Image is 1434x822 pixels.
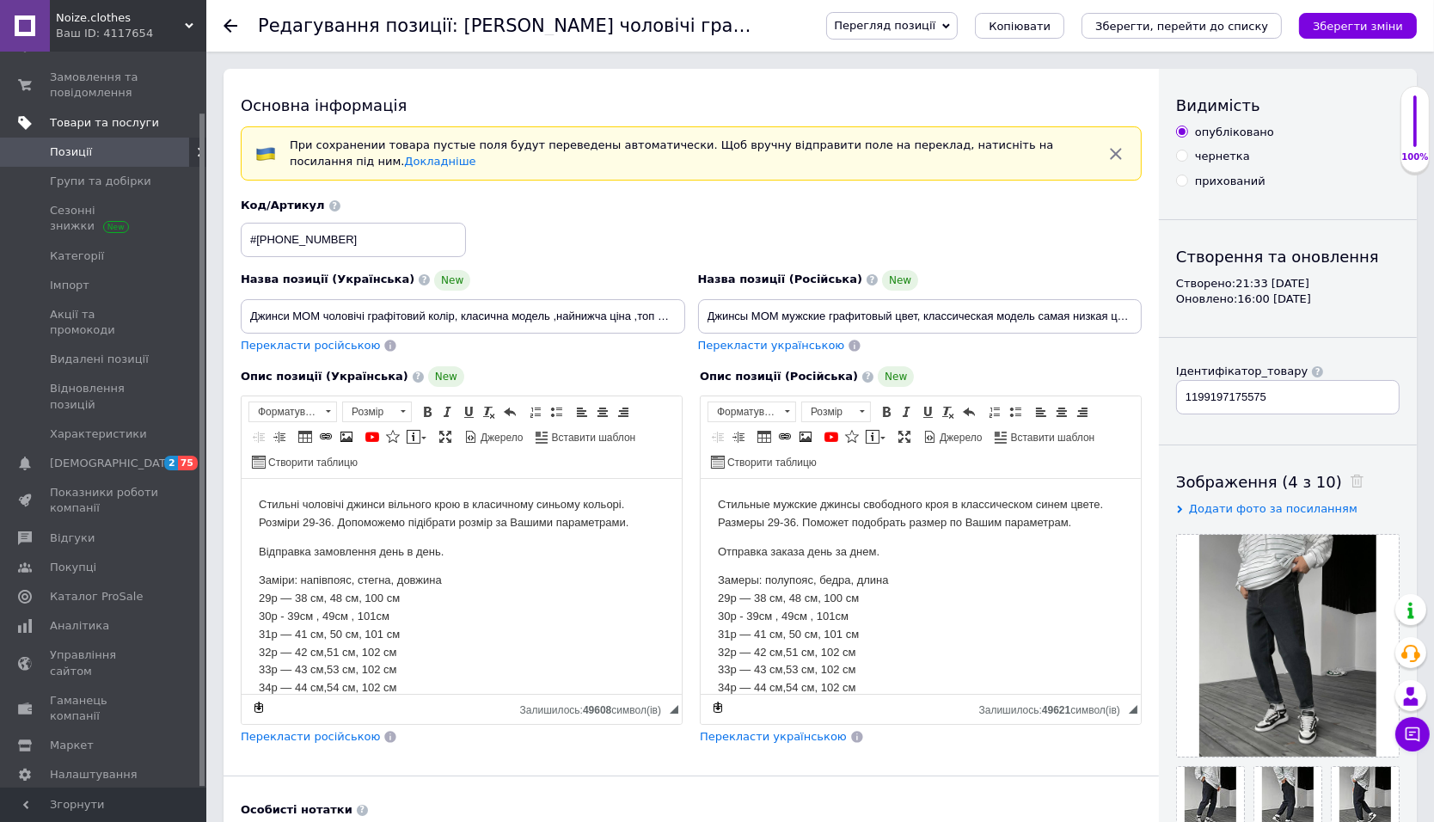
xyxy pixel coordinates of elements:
div: Зображення (4 з 10) [1176,471,1400,493]
span: Відновлення позицій [50,381,159,412]
span: Групи та добірки [50,174,151,189]
span: Перекласти українською [700,730,847,743]
span: Розмір [802,402,854,421]
span: Додати фото за посиланням [1189,502,1357,515]
span: Покупці [50,560,96,575]
span: Товари та послуги [50,115,159,131]
span: 75 [178,456,198,470]
iframe: Редактор, 0E378BA2-40BE-4920-BDB7-3F5E620EC64C [701,479,1141,694]
span: Джерело [478,431,524,445]
span: Сезонні знижки [50,203,159,234]
span: Назва позиції (Українська) [241,273,414,285]
span: Вставити шаблон [1008,431,1095,445]
a: Зменшити відступ [249,427,268,446]
a: Підкреслений (Ctrl+U) [918,402,937,421]
p: Заміри: напівпояс, стегна, довжина 29р — 38 см, 48 см, 100 см 30р - 39см , 49см , 101см 31р — 41 ... [17,93,423,236]
b: Особисті нотатки [241,803,352,816]
span: Категорії [50,248,104,264]
button: Копіювати [975,13,1064,39]
span: Перекласти російською [241,339,380,352]
a: Вставити шаблон [533,427,639,446]
span: Акції та промокоди [50,307,159,338]
div: Кiлькiсть символiв [520,700,670,716]
p: Стильні чоловічі джинси вільного крою в класичному синьому кольорі. Розміри 29-36. Допоможемо під... [17,17,423,53]
span: Перекласти російською [241,730,380,743]
a: Підкреслений (Ctrl+U) [459,402,478,421]
i: Зберегти, перейти до списку [1095,20,1268,33]
span: Відгуки [50,531,95,546]
span: При сохранении товара пустые поля будут переведены автоматически. Щоб вручну відправити поле на п... [290,138,1053,168]
body: Редактор, 0E378BA2-40BE-4920-BDB7-3F5E620EC64C [17,17,423,236]
div: Ваш ID: 4117654 [56,26,206,41]
div: прихований [1195,174,1265,189]
a: Жирний (Ctrl+B) [877,402,896,421]
span: Налаштування [50,767,138,782]
a: Зображення [796,427,815,446]
span: New [882,270,918,291]
span: Опис позиції (Російська) [700,370,858,383]
a: Докладніше [404,155,475,168]
div: Створено: 21:33 [DATE] [1176,276,1400,291]
div: опубліковано [1195,125,1274,140]
a: Видалити форматування [480,402,499,421]
span: Копіювати [989,20,1051,33]
a: Вставити/видалити маркований список [547,402,566,421]
a: Максимізувати [436,427,455,446]
a: Створити таблицю [708,452,819,471]
span: Noize.clothes [56,10,185,26]
input: Наприклад, H&M жіноча сукня зелена 38 розмір вечірня максі з блискітками [698,299,1143,334]
span: Показники роботи компанії [50,485,159,516]
a: Додати відео з YouTube [822,427,841,446]
a: Збільшити відступ [729,427,748,446]
a: По правому краю [1073,402,1092,421]
a: Курсив (Ctrl+I) [898,402,916,421]
span: Вставити шаблон [549,431,636,445]
a: Курсив (Ctrl+I) [438,402,457,421]
div: Видимість [1176,95,1400,116]
div: Оновлено: 16:00 [DATE] [1176,291,1400,307]
div: Створення та оновлення [1176,246,1400,267]
span: Назва позиції (Російська) [698,273,863,285]
p: Замеры: полупояс, бедра, длина 29р — 38 см, 48 см, 100 см 30р - 39см , 49см , 101см 31р — 41 см, ... [17,93,423,236]
span: Перегляд позиції [834,19,935,32]
a: По правому краю [614,402,633,421]
a: По лівому краю [1032,402,1051,421]
a: Зробити резервну копію зараз [249,698,268,717]
a: Зображення [337,427,356,446]
div: 100% [1401,151,1429,163]
span: Замовлення та повідомлення [50,70,159,101]
a: Вставити/видалити маркований список [1006,402,1025,421]
a: Форматування [708,402,796,422]
a: По лівому краю [573,402,591,421]
button: Чат з покупцем [1395,717,1430,751]
div: 100% Якість заповнення [1400,86,1430,173]
p: Отправка заказа день за днем. [17,64,423,83]
span: 2 [164,456,178,470]
a: Джерело [462,427,526,446]
span: New [878,366,914,387]
span: Маркет [50,738,94,753]
span: [DEMOGRAPHIC_DATA] [50,456,177,471]
a: Вставити повідомлення [404,427,429,446]
a: Видалити форматування [939,402,958,421]
span: Видалені позиції [50,352,149,367]
div: чернетка [1195,149,1250,164]
span: New [428,366,464,387]
span: Джерело [937,431,983,445]
a: Збільшити відступ [270,427,289,446]
span: Опис позиції (Українська) [241,370,408,383]
a: Вставити іконку [843,427,861,446]
a: По центру [1052,402,1071,421]
span: Перекласти українською [698,339,845,352]
span: Код/Артикул [241,199,325,212]
a: Жирний (Ctrl+B) [418,402,437,421]
a: Таблиця [755,427,774,446]
a: Таблиця [296,427,315,446]
span: Каталог ProSale [50,589,143,604]
span: Створити таблицю [266,456,358,470]
a: Вставити іконку [383,427,402,446]
a: Вставити повідомлення [863,427,888,446]
a: Джерело [921,427,985,446]
a: Форматування [248,402,337,422]
div: Повернутися назад [224,19,237,33]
